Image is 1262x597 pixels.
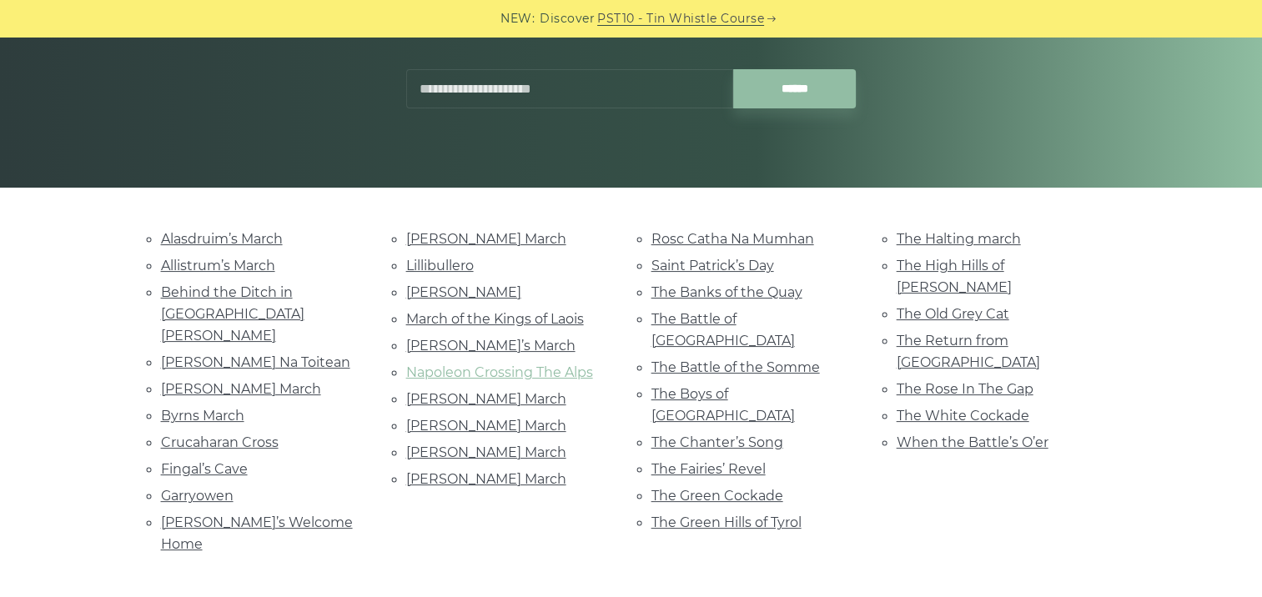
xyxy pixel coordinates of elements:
[897,231,1021,247] a: The Halting march
[651,434,783,450] a: The Chanter’s Song
[161,408,244,424] a: Byrns March
[651,231,814,247] a: Rosc Catha Na Mumhan
[651,461,766,477] a: The Fairies’ Revel
[651,359,820,375] a: The Battle of the Somme
[651,258,774,273] a: Saint Patrick’s Day
[161,514,353,552] a: [PERSON_NAME]’s Welcome Home
[161,381,321,397] a: [PERSON_NAME] March
[406,311,584,327] a: March of the Kings of Laois
[161,434,279,450] a: Crucaharan Cross
[651,284,802,300] a: The Banks of the Quay
[406,391,566,407] a: [PERSON_NAME] March
[540,9,595,28] span: Discover
[161,231,283,247] a: Alasdruim’s March
[651,514,802,530] a: The Green Hills of Tyrol
[406,364,593,380] a: Napoleon Crossing The Alps
[406,471,566,487] a: [PERSON_NAME] March
[406,418,566,434] a: [PERSON_NAME] March
[161,284,304,344] a: Behind the Ditch in [GEOGRAPHIC_DATA] [PERSON_NAME]
[651,386,795,424] a: The Boys of [GEOGRAPHIC_DATA]
[897,306,1009,322] a: The Old Grey Cat
[406,444,566,460] a: [PERSON_NAME] March
[897,408,1029,424] a: The White Cockade
[500,9,535,28] span: NEW:
[161,461,248,477] a: Fingal’s Cave
[406,338,576,354] a: [PERSON_NAME]’s March
[406,258,474,273] a: Lillibullero
[897,333,1040,370] a: The Return from [GEOGRAPHIC_DATA]
[597,9,764,28] a: PST10 - Tin Whistle Course
[897,381,1033,397] a: The Rose In The Gap
[406,284,521,300] a: [PERSON_NAME]
[161,488,234,504] a: Garryowen
[161,354,350,370] a: [PERSON_NAME] Na Toitean
[651,488,783,504] a: The Green Cockade
[161,258,275,273] a: Allistrum’s March
[897,258,1012,295] a: The High Hills of [PERSON_NAME]
[651,311,795,349] a: The Battle of [GEOGRAPHIC_DATA]
[406,231,566,247] a: [PERSON_NAME] March
[897,434,1048,450] a: When the Battle’s O’er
